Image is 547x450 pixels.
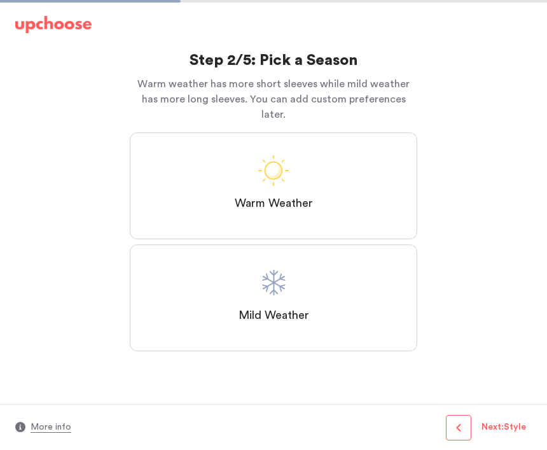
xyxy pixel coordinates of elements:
[235,196,313,211] span: Warm Weather
[239,308,309,323] span: Mild Weather
[476,415,531,440] button: Next:Style
[15,16,92,34] img: UpChoose
[504,422,526,433] p: Style
[15,16,92,39] a: UpChoose
[481,422,526,433] span: Next:
[130,51,417,71] h2: Step 2/5: Pick a Season
[31,420,71,435] button: More info
[130,76,417,122] p: Warm weather has more short sleeves while mild weather has more long sleeves. You can add custom ...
